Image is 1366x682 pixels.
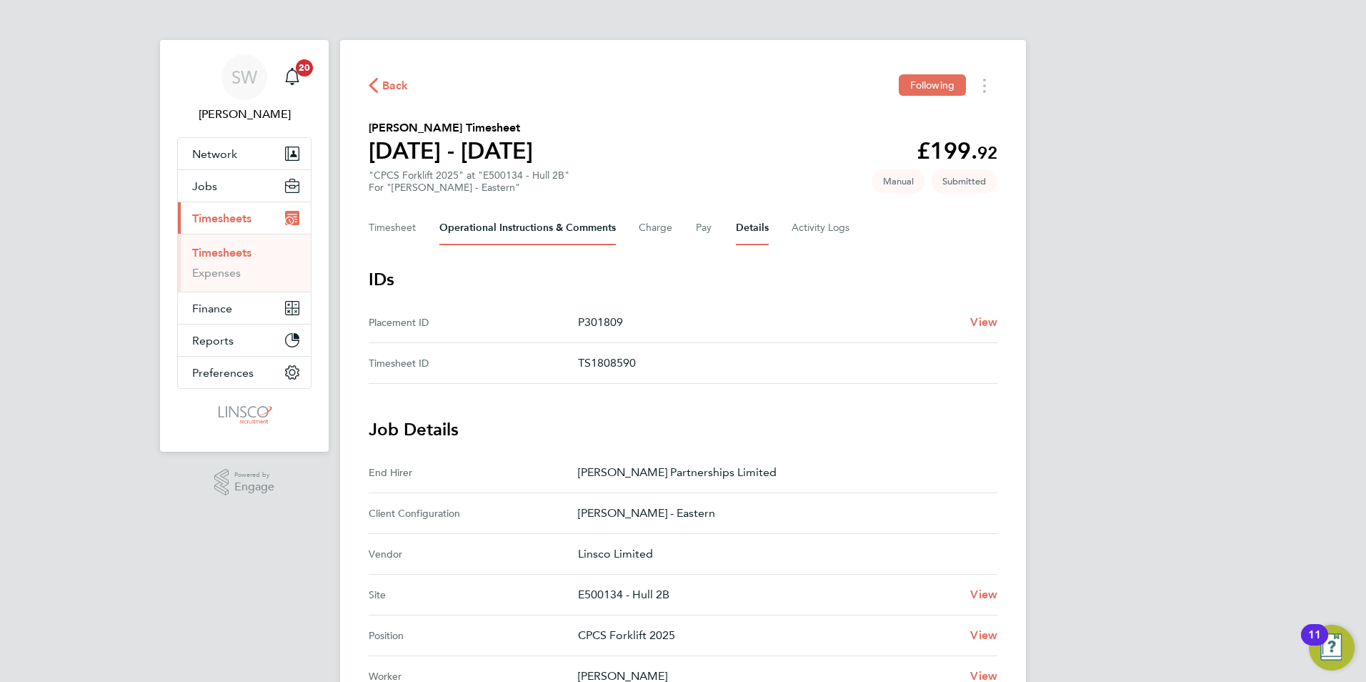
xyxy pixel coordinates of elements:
a: SW[PERSON_NAME] [177,54,311,123]
button: Reports [178,325,311,356]
span: View [970,315,997,329]
span: View [970,588,997,601]
p: [PERSON_NAME] Partnerships Limited [578,464,986,481]
button: Jobs [178,170,311,202]
span: Reports [192,334,234,347]
a: View [970,586,997,603]
span: 92 [977,142,997,163]
button: Activity Logs [792,211,852,245]
h2: [PERSON_NAME] Timesheet [369,119,533,137]
button: Pay [696,211,713,245]
div: Vendor [369,545,578,563]
span: Following [910,79,954,92]
span: This timesheet is Submitted. [931,169,997,193]
span: Timesheets [192,212,251,225]
button: Preferences [178,357,311,388]
h3: Job Details [369,418,997,441]
a: Expenses [192,266,241,280]
button: Details [736,211,769,245]
a: Powered byEngage [214,469,275,496]
button: Network [178,138,311,169]
p: TS1808590 [578,355,986,372]
button: Operational Instructions & Comments [439,211,616,245]
div: 11 [1308,635,1321,653]
span: Preferences [192,366,254,380]
span: Engage [234,481,274,493]
button: Back [369,76,409,94]
div: "CPCS Forklift 2025" at "E500134 - Hull 2B" [369,169,569,194]
h1: [DATE] - [DATE] [369,137,533,165]
span: Shaun White [177,106,311,123]
p: CPCS Forklift 2025 [578,627,959,644]
div: Client Configuration [369,505,578,522]
a: Timesheets [192,246,251,260]
a: View [970,627,997,644]
span: 20 [296,59,313,76]
img: linsco-logo-retina.png [214,403,274,426]
div: Site [369,586,578,603]
a: View [970,314,997,331]
button: Following [899,74,966,96]
button: Timesheet [369,211,417,245]
p: [PERSON_NAME] - Eastern [578,505,986,522]
div: Timesheets [178,234,311,292]
nav: Main navigation [160,40,329,452]
span: Back [382,77,409,94]
div: Timesheet ID [369,355,578,372]
span: Powered by [234,469,274,481]
div: For "[PERSON_NAME] - Eastern" [369,182,569,194]
button: Timesheets Menu [972,74,997,97]
p: P301809 [578,314,959,331]
button: Open Resource Center, 11 new notifications [1309,625,1355,671]
span: SW [231,68,257,87]
div: Position [369,627,578,644]
div: Placement ID [369,314,578,331]
span: Jobs [192,179,217,193]
app-decimal: £199. [917,137,997,164]
button: Finance [178,292,311,324]
button: Charge [639,211,673,245]
span: This timesheet was manually created. [872,169,925,193]
div: End Hirer [369,464,578,481]
span: Finance [192,302,232,315]
span: Network [192,147,237,161]
span: View [970,628,997,642]
a: 20 [278,54,306,100]
a: Go to home page [177,403,311,426]
p: Linsco Limited [578,545,986,563]
button: Timesheets [178,202,311,234]
p: E500134 - Hull 2B [578,586,959,603]
h3: IDs [369,268,997,291]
